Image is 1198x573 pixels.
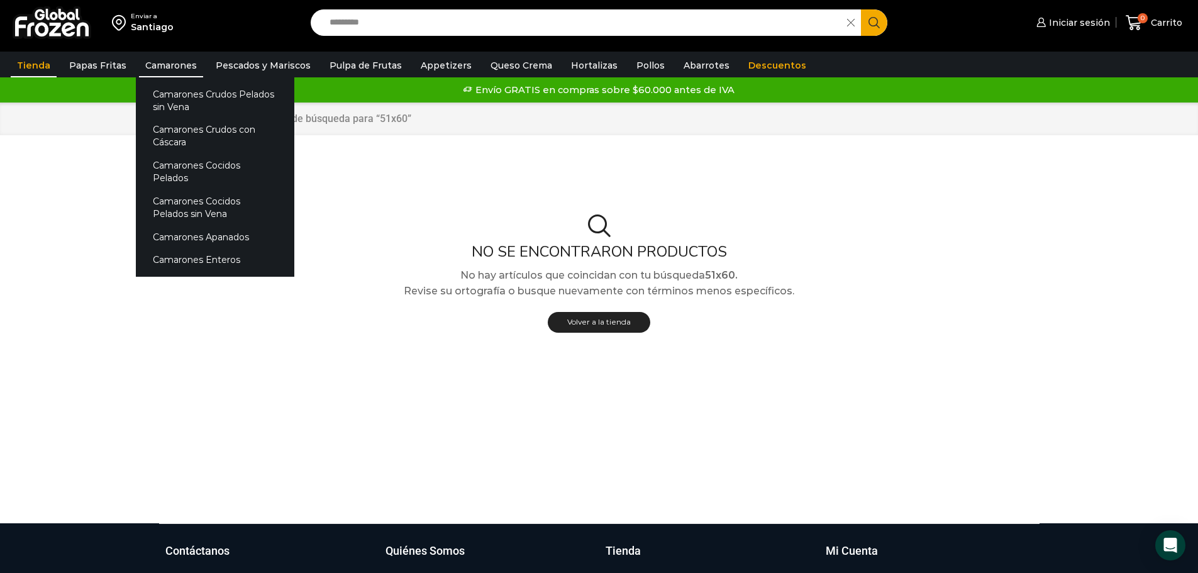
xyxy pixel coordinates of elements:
[136,118,294,154] a: Camarones Crudos con Cáscara
[677,53,736,77] a: Abarrotes
[11,53,57,77] a: Tienda
[861,9,887,36] button: Search button
[567,317,631,326] span: Volver a la tienda
[136,82,294,118] a: Camarones Crudos Pelados sin Vena
[1148,16,1182,29] span: Carrito
[136,154,294,190] a: Camarones Cocidos Pelados
[565,53,624,77] a: Hortalizas
[63,53,133,77] a: Papas Fritas
[136,248,294,272] a: Camarones Enteros
[1046,16,1110,29] span: Iniciar sesión
[150,267,1049,299] p: No hay artículos que coincidan con tu búsqueda Revise su ortografía o busque nuevamente con térmi...
[826,543,878,559] h3: Mi Cuenta
[131,21,174,33] div: Santiago
[139,53,203,77] a: Camarones
[385,543,593,572] a: Quiénes Somos
[136,225,294,248] a: Camarones Apanados
[165,543,230,559] h3: Contáctanos
[1033,10,1110,35] a: Iniciar sesión
[165,543,373,572] a: Contáctanos
[150,243,1049,261] h2: No se encontraron productos
[131,12,174,21] div: Enviar a
[484,53,558,77] a: Queso Crema
[209,53,317,77] a: Pescados y Mariscos
[112,12,131,33] img: address-field-icon.svg
[414,53,478,77] a: Appetizers
[826,543,1033,572] a: Mi Cuenta
[1155,530,1185,560] div: Open Intercom Messenger
[548,312,650,333] a: Volver a la tienda
[136,189,294,225] a: Camarones Cocidos Pelados sin Vena
[705,269,738,281] strong: 51x60.
[1138,13,1148,23] span: 0
[742,53,813,77] a: Descuentos
[606,543,813,572] a: Tienda
[239,113,411,125] h1: Resultados de búsqueda para “51x60”
[323,53,408,77] a: Pulpa de Frutas
[385,543,465,559] h3: Quiénes Somos
[606,543,641,559] h3: Tienda
[630,53,671,77] a: Pollos
[1123,8,1185,38] a: 0 Carrito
